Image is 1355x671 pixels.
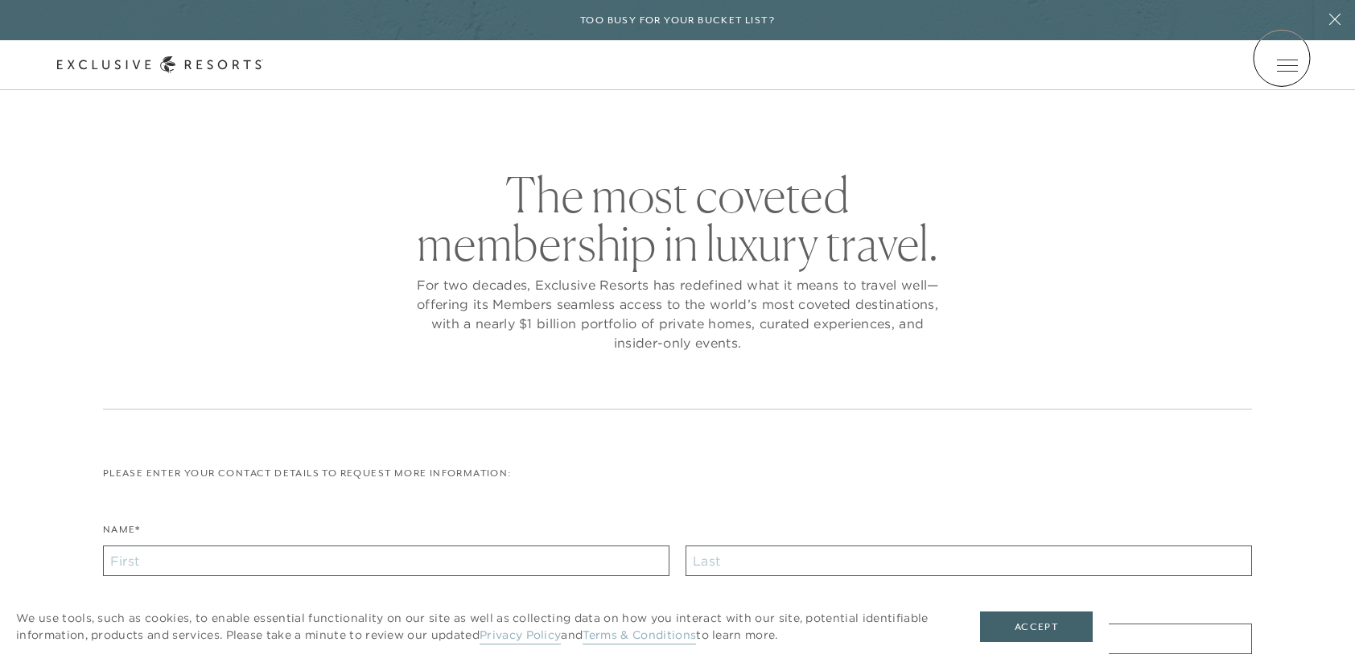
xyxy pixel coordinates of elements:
[980,611,1093,642] button: Accept
[103,466,1252,481] p: Please enter your contact details to request more information:
[412,275,943,352] p: For two decades, Exclusive Resorts has redefined what it means to travel well—offering its Member...
[103,522,141,545] label: Name*
[1277,60,1298,71] button: Open navigation
[583,628,696,644] a: Terms & Conditions
[580,13,775,28] h6: Too busy for your bucket list?
[686,545,1252,576] input: Last
[480,628,561,644] a: Privacy Policy
[103,545,669,576] input: First
[412,171,943,267] h2: The most coveted membership in luxury travel.
[16,610,948,644] p: We use tools, such as cookies, to enable essential functionality on our site as well as collectin...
